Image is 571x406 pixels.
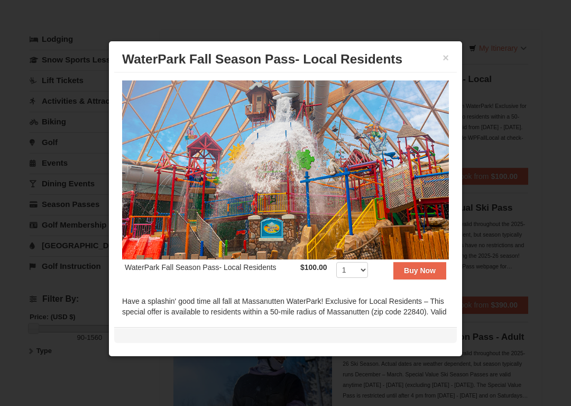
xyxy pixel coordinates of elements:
strong: Buy Now [404,266,436,275]
td: WaterPark Fall Season Pass- Local Residents [122,260,298,286]
div: Have a splashin' good time all fall at Massanutten WaterPark! Exclusive for Local Residents – Thi... [122,296,449,349]
img: 6619937-212-8c750e5f.jpg [122,80,449,259]
strong: $100.00 [300,263,327,272]
button: × [443,52,449,63]
h3: WaterPark Fall Season Pass- Local Residents [122,51,449,67]
button: Buy Now [393,262,446,279]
